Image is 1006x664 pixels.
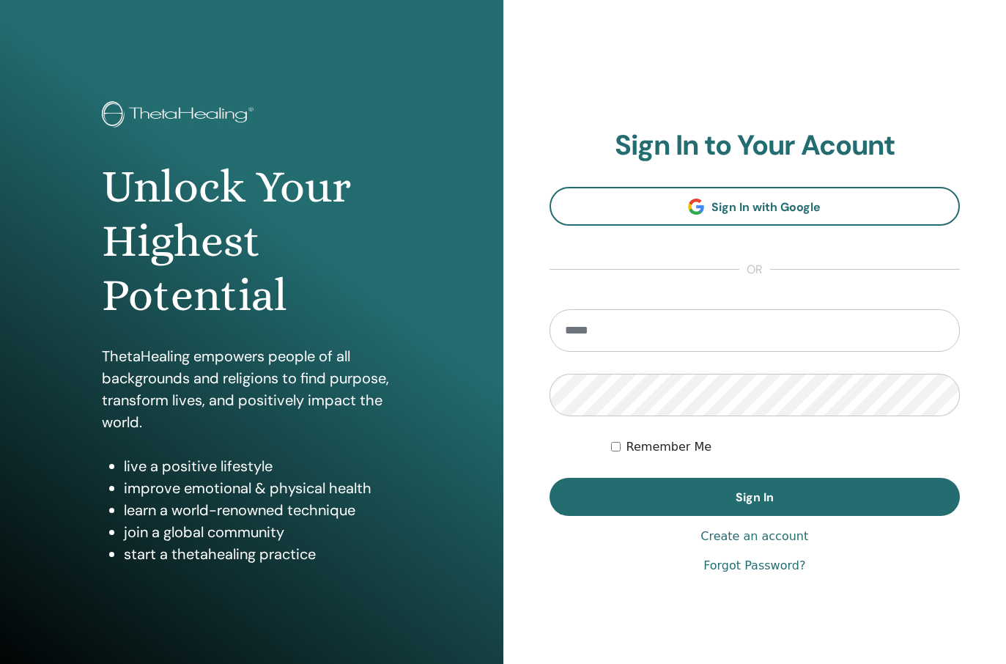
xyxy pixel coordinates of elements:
span: Sign In [736,490,774,505]
li: live a positive lifestyle [124,455,401,477]
a: Forgot Password? [703,557,805,575]
label: Remember Me [626,438,712,456]
li: join a global community [124,521,401,543]
button: Sign In [550,478,961,516]
h2: Sign In to Your Acount [550,129,961,163]
li: start a thetahealing practice [124,543,401,565]
a: Create an account [700,528,808,545]
span: Sign In with Google [711,199,821,215]
div: Keep me authenticated indefinitely or until I manually logout [611,438,960,456]
a: Sign In with Google [550,187,961,226]
li: improve emotional & physical health [124,477,401,499]
p: ThetaHealing empowers people of all backgrounds and religions to find purpose, transform lives, a... [102,345,401,433]
h1: Unlock Your Highest Potential [102,160,401,323]
li: learn a world-renowned technique [124,499,401,521]
span: or [739,261,770,278]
